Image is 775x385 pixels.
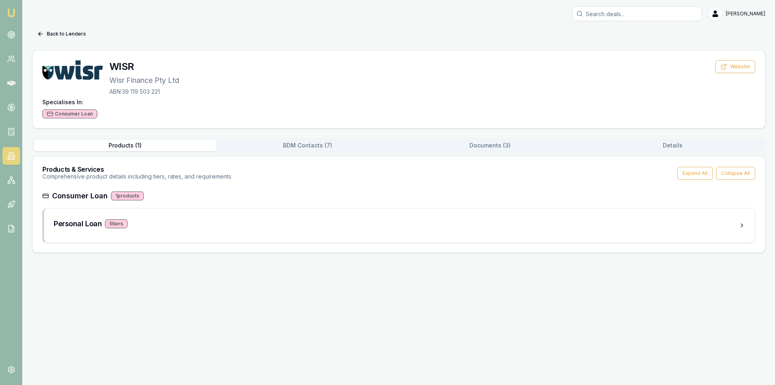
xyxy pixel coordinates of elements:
[42,109,97,118] div: Consumer Loan
[105,219,128,228] div: 5 tier s
[216,140,399,151] button: BDM Contacts ( 7 )
[52,190,108,202] h3: Consumer Loan
[54,218,102,229] h3: Personal Loan
[109,75,179,86] p: Wisr Finance Pty Ltd
[111,191,144,200] div: 1 products
[677,167,713,180] button: Expand All
[42,173,231,181] p: Comprehensive product details including tiers, rates, and requirements
[42,98,755,106] h4: Specialises In:
[572,6,702,21] input: Search deals
[109,60,179,73] h3: WISR
[6,8,16,18] img: emu-icon-u.png
[715,60,755,73] button: Website
[32,27,91,40] button: Back to Lenders
[42,60,103,80] img: WISR logo
[581,140,764,151] button: Details
[42,166,231,173] h3: Products & Services
[34,140,216,151] button: Products ( 1 )
[726,11,765,17] span: [PERSON_NAME]
[109,88,179,96] p: ABN: 39 119 503 221
[399,140,581,151] button: Documents ( 3 )
[716,167,755,180] button: Collapse All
